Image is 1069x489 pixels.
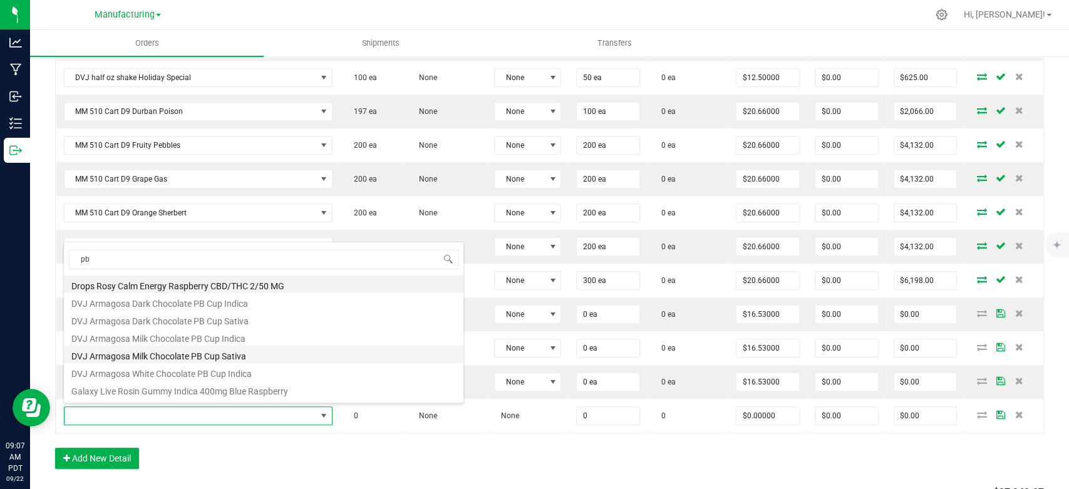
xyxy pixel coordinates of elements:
[894,204,957,222] input: 0
[991,377,1010,384] span: Save Order Detail
[348,175,377,183] span: 200 ea
[348,141,377,150] span: 200 ea
[495,339,545,357] span: None
[1010,309,1028,317] span: Delete Order Detail
[934,9,949,21] div: Manage settings
[348,107,377,116] span: 197 ea
[495,204,545,222] span: None
[348,73,377,82] span: 100 ea
[495,69,545,86] span: None
[412,107,436,116] span: None
[655,208,676,217] span: 0 ea
[495,238,545,255] span: None
[65,204,316,222] span: MM 510 Cart D9 Orange Sherbert
[736,339,799,357] input: 0
[991,343,1010,351] span: Save Order Detail
[64,102,333,121] span: NO DATA FOUND
[736,407,799,425] input: 0
[736,136,799,154] input: 0
[655,73,676,82] span: 0 ea
[1010,140,1028,148] span: Delete Order Detail
[412,208,436,217] span: None
[894,103,957,120] input: 0
[655,310,676,319] span: 0 ea
[412,73,436,82] span: None
[345,38,416,49] span: Shipments
[1010,174,1028,182] span: Delete Order Detail
[815,272,878,289] input: 0
[412,141,436,150] span: None
[9,36,22,49] inline-svg: Analytics
[1010,73,1028,80] span: Delete Order Detail
[991,208,1010,215] span: Save Order Detail
[577,373,639,391] input: 0
[991,275,1010,283] span: Save Order Detail
[64,136,333,155] span: NO DATA FOUND
[412,175,436,183] span: None
[1010,242,1028,249] span: Delete Order Detail
[264,30,497,56] a: Shipments
[577,204,639,222] input: 0
[495,103,545,120] span: None
[894,238,957,255] input: 0
[348,411,358,420] span: 0
[991,106,1010,114] span: Save Order Detail
[991,309,1010,317] span: Save Order Detail
[30,30,264,56] a: Orders
[894,407,957,425] input: 0
[736,373,799,391] input: 0
[655,276,676,285] span: 0 ea
[736,170,799,188] input: 0
[495,373,545,391] span: None
[412,411,436,420] span: None
[495,136,545,154] span: None
[736,103,799,120] input: 0
[577,407,639,425] input: 0
[64,237,333,256] span: NO DATA FOUND
[9,63,22,76] inline-svg: Manufacturing
[577,238,639,255] input: 0
[65,136,316,154] span: MM 510 Cart D9 Fruity Pebbles
[736,69,799,86] input: 0
[1010,106,1028,114] span: Delete Order Detail
[815,238,878,255] input: 0
[1010,208,1028,215] span: Delete Order Detail
[991,73,1010,80] span: Save Order Detail
[577,103,639,120] input: 0
[815,69,878,86] input: 0
[736,204,799,222] input: 0
[65,238,316,255] span: MM 510 Cart D9 Sour Diesel
[65,103,316,120] span: MM 510 Cart D9 Durban Poison
[815,407,878,425] input: 0
[655,175,676,183] span: 0 ea
[6,440,24,474] p: 09:07 AM PDT
[118,38,176,49] span: Orders
[95,9,155,20] span: Manufacturing
[577,306,639,323] input: 0
[9,117,22,130] inline-svg: Inventory
[495,272,545,289] span: None
[64,68,333,87] span: NO DATA FOUND
[736,306,799,323] input: 0
[815,306,878,323] input: 0
[655,141,676,150] span: 0 ea
[9,90,22,103] inline-svg: Inbound
[498,30,731,56] a: Transfers
[736,272,799,289] input: 0
[65,170,316,188] span: MM 510 Cart D9 Grape Gas
[655,107,676,116] span: 0 ea
[991,242,1010,249] span: Save Order Detail
[64,203,333,222] span: NO DATA FOUND
[736,238,799,255] input: 0
[894,373,957,391] input: 0
[894,69,957,86] input: 0
[495,170,545,188] span: None
[655,378,676,386] span: 0 ea
[815,339,878,357] input: 0
[894,306,957,323] input: 0
[577,170,639,188] input: 0
[991,411,1010,418] span: Save Order Detail
[577,339,639,357] input: 0
[1010,411,1028,418] span: Delete Order Detail
[815,204,878,222] input: 0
